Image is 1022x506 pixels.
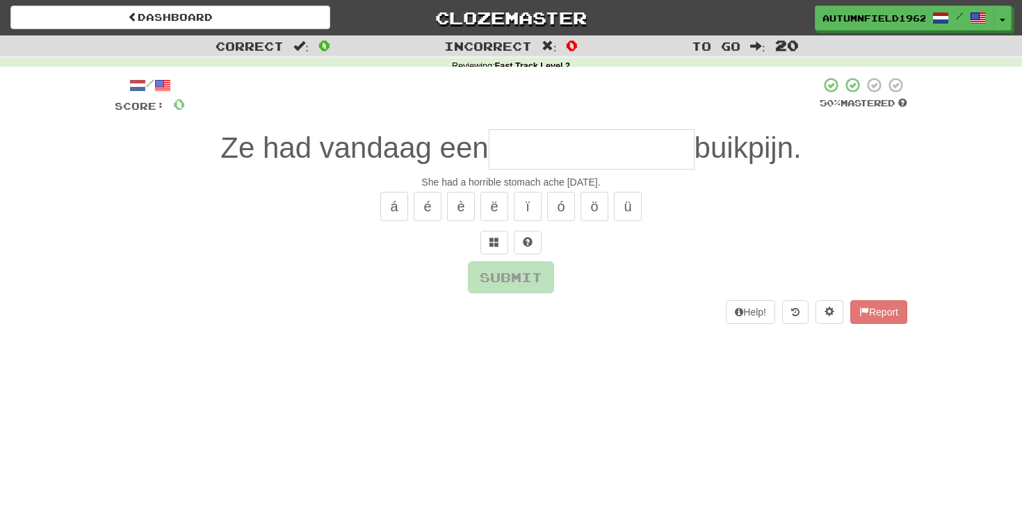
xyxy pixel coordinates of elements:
a: Dashboard [10,6,330,29]
span: 0 [173,95,185,113]
span: buikpijn. [695,131,802,164]
button: ï [514,192,542,221]
span: AutumnField1962 [822,12,925,24]
button: ó [547,192,575,221]
button: è [447,192,475,221]
div: / [115,76,185,94]
a: AutumnField1962 / [815,6,994,31]
span: / [956,11,963,21]
button: é [414,192,441,221]
span: 20 [775,37,799,54]
strong: Fast Track Level 2 [495,61,571,71]
button: Single letter hint - you only get 1 per sentence and score half the points! alt+h [514,231,542,254]
button: Submit [468,261,554,293]
span: 0 [566,37,578,54]
span: : [293,40,309,52]
span: : [542,40,557,52]
span: Incorrect [444,39,532,53]
span: Score: [115,100,165,112]
button: á [380,192,408,221]
div: She had a horrible stomach ache [DATE]. [115,175,907,189]
span: 0 [318,37,330,54]
button: ë [480,192,508,221]
button: Help! [726,300,775,324]
span: 50 % [820,97,841,108]
button: ü [614,192,642,221]
div: Mastered [820,97,907,110]
span: To go [692,39,740,53]
button: Round history (alt+y) [782,300,809,324]
a: Clozemaster [351,6,671,30]
button: Switch sentence to multiple choice alt+p [480,231,508,254]
button: ö [581,192,608,221]
span: Ze had vandaag een [220,131,488,164]
button: Report [850,300,907,324]
span: Correct [216,39,284,53]
span: : [750,40,765,52]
